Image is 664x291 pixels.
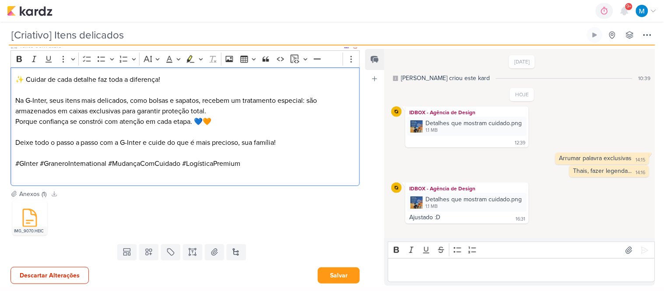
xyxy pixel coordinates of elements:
div: IDBOX - Agência de Design [407,108,527,117]
button: Descartar Alterações [11,267,89,284]
div: Detalhes que mostram cuidado.png [407,117,527,136]
div: 10:39 [639,74,651,82]
div: 14:15 [636,157,646,164]
img: MARIANA MIRANDA [636,5,648,17]
div: Anexos (1) [19,189,46,199]
div: 16:31 [516,216,525,223]
div: [PERSON_NAME] criou este kard [401,74,490,83]
div: 14:16 [636,169,646,176]
img: MR2uXAWuF4smelXGC0AXXgJebm9HiOV5WfDgNWcc.png [411,120,423,133]
div: Detalhes que mostram cuidado.png [407,193,527,212]
span: 9+ [627,3,632,10]
img: kardz.app [7,6,53,16]
div: Editor editing area: main [388,258,655,282]
img: IDBOX - Agência de Design [391,106,402,117]
p: Porque confiança se constrói com atenção em cada etapa. 💙🧡 [15,116,355,127]
div: Arrumar palavra exclusivas [559,154,632,162]
div: IDBOX - Agência de Design [407,184,527,193]
div: Detalhes que mostram cuidado.png [425,119,522,128]
div: Editor toolbar [11,50,360,67]
p: Na G-Inter, seus itens mais delicados, como bolsas e sapatos, recebem um tratamento especial: são... [15,85,355,116]
button: Salvar [318,267,360,284]
div: 1.1 MB [425,203,522,210]
img: IDBOX - Agência de Design [391,182,402,193]
p: ✨ Cuidar de cada detalhe faz toda a diferença! [15,74,355,85]
div: Editor editing area: main [11,67,360,186]
div: Ajustado :D [409,214,440,221]
div: IMG_9070.HEIC [12,227,47,235]
div: Editor toolbar [388,242,655,259]
div: 1.1 MB [425,127,522,134]
div: 12:39 [515,140,525,147]
div: Ligar relógio [591,32,598,39]
p: Deixe todo o passo a passo com a G-Inter e cuide do que é mais precioso, sua família! [15,137,355,148]
p: #GInter #GraneroInternational #MudançaComCuidado #LogísticaPremium [15,158,355,169]
div: Thais, fazer legenda... [573,167,632,175]
div: Detalhes que mostram cuidado.png [425,195,522,204]
input: Kard Sem Título [9,27,585,43]
img: KY7G4HwS74BgR3jhwpsYAl5CbjjlDY8lwRGmr2Kb.png [411,196,423,209]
